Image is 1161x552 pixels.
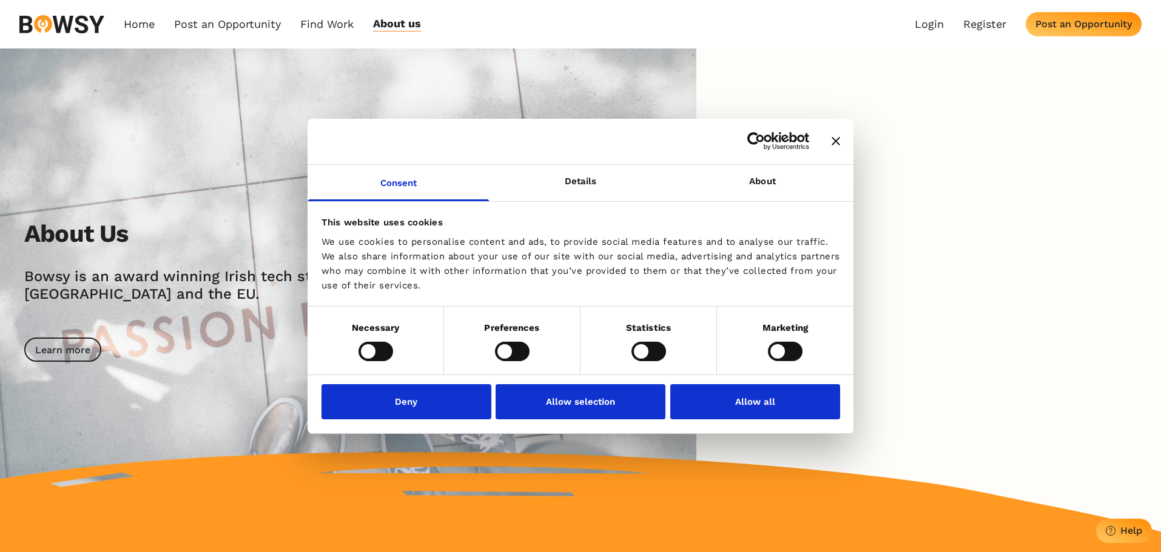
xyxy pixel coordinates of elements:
[321,234,840,292] div: We use cookies to personalise content and ads, to provide social media features and to analyse ou...
[24,219,129,248] h2: About Us
[24,268,597,303] h2: Bowsy is an award winning Irish tech start-up that is expanding into the [GEOGRAPHIC_DATA] and th...
[321,384,491,419] button: Deny
[496,384,665,419] button: Allow selection
[1096,519,1152,543] button: Help
[24,338,101,362] button: Learn more
[484,322,539,333] strong: Preferences
[762,322,809,333] strong: Marketing
[671,164,853,201] a: About
[124,17,155,31] a: Home
[19,15,104,33] img: svg%3e
[321,215,840,230] div: This website uses cookies
[915,18,944,31] a: Login
[1035,18,1132,30] div: Post an Opportunity
[490,164,671,201] a: Details
[832,137,840,145] button: Close banner
[963,18,1006,31] a: Register
[626,322,671,333] strong: Statistics
[1120,525,1142,536] div: Help
[308,164,490,201] a: Consent
[352,322,399,333] strong: Necessary
[1026,12,1142,36] button: Post an Opportunity
[35,344,90,356] div: Learn more
[670,384,840,419] button: Allow all
[703,132,809,150] a: Usercentrics Cookiebot - opens in a new window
